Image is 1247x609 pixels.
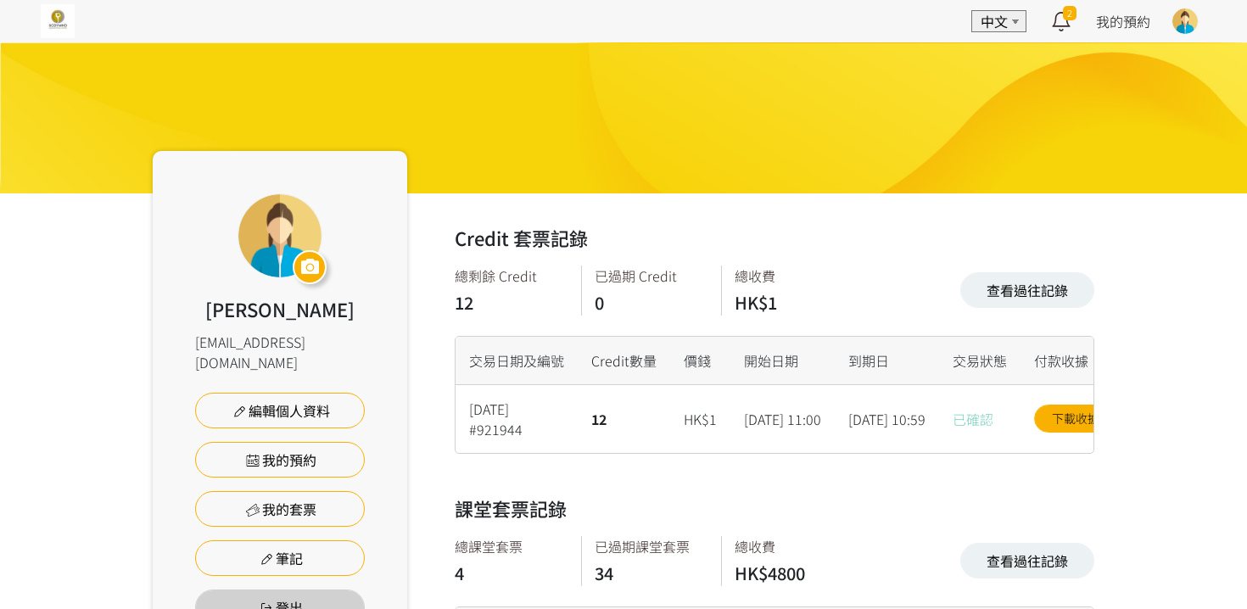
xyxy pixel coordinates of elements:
span: 2 [1063,6,1076,20]
div: 已過期 Credit [595,265,704,286]
h2: 課堂套票記錄 [455,494,567,522]
a: 查看過往記錄 [960,543,1094,578]
h2: Credit 套票記錄 [455,224,588,252]
a: 下載收據 [1034,405,1117,433]
div: 4 [455,561,564,586]
div: 付款收據 [1021,337,1131,385]
div: 34 [595,561,704,586]
div: 12 [578,385,670,453]
div: 交易狀態 [939,337,1021,385]
a: 我的預約 [195,442,365,478]
div: 到期日 [835,337,939,385]
div: 開始日期 [730,337,835,385]
div: [DATE] 10:59 [835,385,939,453]
a: 我的預約 [1096,11,1150,31]
div: 12 [455,290,564,316]
img: 2I6SeW5W6eYajyVCbz3oJhiE9WWz8sZcVXnArBrK.jpg [41,4,75,38]
div: 總剩餘 Credit [455,265,564,286]
a: 我的套票 [195,491,365,527]
div: 總收費 [735,265,845,286]
a: 查看過往記錄 [960,272,1094,308]
div: 總課堂套票 [455,536,564,556]
div: HK$4800 [735,561,845,586]
div: [DATE] #921944 [456,385,578,453]
a: 編輯個人資料 [195,393,365,428]
div: 交易日期及編號 [456,337,578,385]
div: [PERSON_NAME] [205,295,355,323]
div: [DATE] 11:00 [730,385,835,453]
div: 0 [595,290,704,316]
div: [EMAIL_ADDRESS][DOMAIN_NAME] [195,332,365,372]
a: 筆記 [195,540,365,576]
div: HK$1 [735,290,845,316]
div: 已確認 [939,385,1021,453]
div: 已過期課堂套票 [595,536,704,556]
div: HK$1 [670,385,730,453]
div: 總收費 [735,536,845,556]
div: 價錢 [670,337,730,385]
div: Credit數量 [578,337,670,385]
